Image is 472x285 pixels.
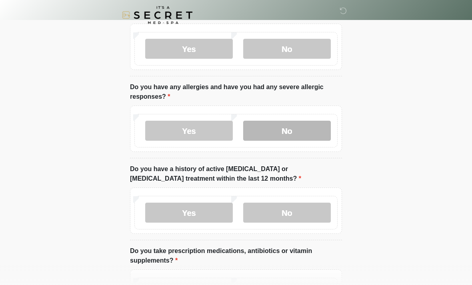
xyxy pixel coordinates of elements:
label: Yes [145,203,233,223]
label: No [243,121,331,141]
label: Yes [145,39,233,59]
img: It's A Secret Med Spa Logo [122,6,192,24]
label: No [243,203,331,223]
label: No [243,39,331,59]
label: Do you have any allergies and have you had any severe allergic responses? [130,82,342,102]
label: Do you have a history of active [MEDICAL_DATA] or [MEDICAL_DATA] treatment within the last 12 mon... [130,164,342,183]
label: Do you take prescription medications, antibiotics or vitamin supplements? [130,246,342,265]
label: Yes [145,121,233,141]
